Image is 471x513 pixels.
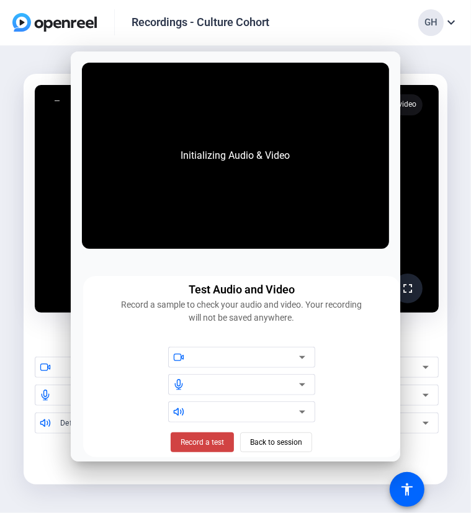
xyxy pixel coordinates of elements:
[60,419,203,427] span: Default - Speakers (2- Realtek(R) Audio)
[250,430,302,454] span: Back to session
[240,432,312,452] button: Back to session
[168,136,302,176] div: Initializing Audio & Video
[444,15,459,30] mat-icon: expand_more
[171,432,234,452] button: Record a test
[132,15,269,30] div: Recordings - Culture Cohort
[400,482,415,497] mat-icon: accessibility
[117,298,366,324] div: Record a sample to check your audio and video. Your recording will not be saved anywhere.
[418,9,444,36] div: GH
[181,437,224,448] span: Record a test
[400,281,415,296] mat-icon: fullscreen
[189,281,295,298] div: Test Audio and Video
[12,13,97,32] img: OpenReel logo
